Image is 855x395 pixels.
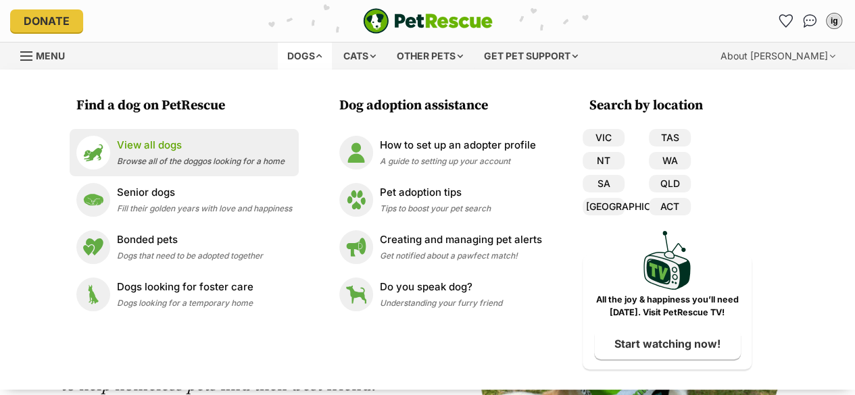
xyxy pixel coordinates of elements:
[76,136,110,169] img: View all dogs
[583,129,625,147] a: VIC
[363,8,493,34] img: logo-e224e6f780fb5917bec1dbf3a21bbac754714ae5b6737aabdf751b685950b380.svg
[117,251,263,261] span: Dogs that need to be adopted together
[583,198,625,215] a: [GEOGRAPHIC_DATA]
[649,175,691,192] a: QLD
[380,251,518,261] span: Get notified about a pawfect match!
[339,136,542,169] a: How to set up an adopter profile How to set up an adopter profile A guide to setting up your account
[583,152,625,169] a: NT
[643,231,691,290] img: PetRescue TV logo
[649,129,691,147] a: TAS
[380,298,502,308] span: Understanding your furry friend
[583,175,625,192] a: SA
[339,230,542,264] a: Creating and managing pet alerts Creating and managing pet alerts Get notified about a pawfect ma...
[380,232,542,248] p: Creating and managing pet alerts
[76,183,110,217] img: Senior dogs
[380,156,510,166] span: A guide to setting up your account
[775,10,796,32] a: Favourites
[117,280,253,295] p: Dogs looking for foster care
[799,10,821,32] a: Conversations
[117,138,285,153] p: View all dogs
[594,328,741,359] a: Start watching now!
[474,43,587,70] div: Get pet support
[117,203,292,213] span: Fill their golden years with love and happiness
[589,97,752,115] h3: Search by location
[76,278,110,311] img: Dogs looking for foster care
[339,183,373,217] img: Pet adoption tips
[76,183,292,217] a: Senior dogs Senior dogs Fill their golden years with love and happiness
[711,43,845,70] div: About [PERSON_NAME]
[339,136,373,169] img: How to set up an adopter profile
[10,9,83,32] a: Donate
[339,183,542,217] a: Pet adoption tips Pet adoption tips Tips to boost your pet search
[823,10,845,32] button: My account
[380,138,536,153] p: How to set up an adopter profile
[380,185,491,201] p: Pet adoption tips
[649,152,691,169] a: WA
[278,43,332,70] div: Dogs
[380,203,491,213] span: Tips to boost your pet search
[20,43,74,67] a: Menu
[339,230,373,264] img: Creating and managing pet alerts
[339,97,549,115] h3: Dog adoption assistance
[827,14,841,28] div: ig
[339,278,542,311] a: Do you speak dog? Do you speak dog? Understanding your furry friend
[339,278,373,311] img: Do you speak dog?
[117,298,253,308] span: Dogs looking for a temporary home
[363,8,493,34] a: PetRescue
[117,232,263,248] p: Bonded pets
[76,278,292,311] a: Dogs looking for foster care Dogs looking for foster care Dogs looking for a temporary home
[76,230,292,264] a: Bonded pets Bonded pets Dogs that need to be adopted together
[334,43,385,70] div: Cats
[76,136,292,169] a: View all dogs View all dogs Browse all of the doggos looking for a home
[117,185,292,201] p: Senior dogs
[649,198,691,215] a: ACT
[387,43,472,70] div: Other pets
[36,50,65,61] span: Menu
[76,230,110,264] img: Bonded pets
[803,14,817,28] img: chat-41dd97257d64d25036548639549fe6c8038ab92f7586957e7f3b1b290dea8141.svg
[380,280,502,295] p: Do you speak dog?
[775,10,845,32] ul: Account quick links
[117,156,285,166] span: Browse all of the doggos looking for a home
[76,97,299,115] h3: Find a dog on PetRescue
[593,294,741,319] p: All the joy & happiness you’ll need [DATE]. Visit PetRescue TV!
